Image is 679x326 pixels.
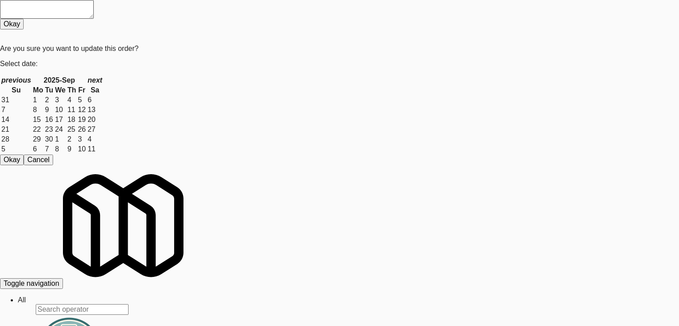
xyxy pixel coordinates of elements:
td: 14 [1,115,32,124]
th: Fr [77,86,86,95]
td: 23 [45,125,54,134]
th: Sa [87,86,103,95]
td: 5 [77,96,86,104]
th: Tu [45,86,54,95]
td: 28 [1,135,32,144]
td: 8 [54,145,66,154]
td: 20 [87,115,103,124]
td: 18 [67,115,77,124]
button: Cancel [24,155,53,165]
td: 12 [77,105,86,114]
th: We [54,86,66,95]
td: 11 [87,145,103,154]
td: 8 [33,105,44,114]
td: 3 [54,96,66,104]
td: 30 [45,135,54,144]
td: 9 [45,105,54,114]
th: previous [1,76,32,85]
td: 21 [1,125,32,134]
td: 9 [67,145,77,154]
th: Mo [33,86,44,95]
td: 10 [77,145,86,154]
td: 19 [77,115,86,124]
td: 15 [33,115,44,124]
img: Micromart [63,165,183,286]
td: 3 [77,135,86,144]
td: 1 [33,96,44,104]
th: next [87,76,103,85]
td: 2 [45,96,54,104]
span: Toggle navigation [4,280,59,287]
td: 7 [1,105,32,114]
td: 16 [45,115,54,124]
span: next [87,76,102,84]
td: 31 [1,96,32,104]
td: 29 [33,135,44,144]
td: 27 [87,125,103,134]
td: 13 [87,105,103,114]
td: 5 [1,145,32,154]
td: 11 [67,105,77,114]
th: Th [67,86,77,95]
td: 6 [33,145,44,154]
td: 7 [45,145,54,154]
td: 22 [33,125,44,134]
th: 2025-Sep [33,76,87,85]
td: 1 [54,135,66,144]
a: All [18,296,26,304]
td: 25 [67,125,77,134]
td: 4 [67,96,77,104]
span: previous [1,76,31,84]
th: Su [1,86,32,95]
td: 4 [87,135,103,144]
td: 6 [87,96,103,104]
td: 26 [77,125,86,134]
input: Search operator [36,304,129,315]
td: 24 [54,125,66,134]
td: 10 [54,105,66,114]
td: 17 [54,115,66,124]
td: 2 [67,135,77,144]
